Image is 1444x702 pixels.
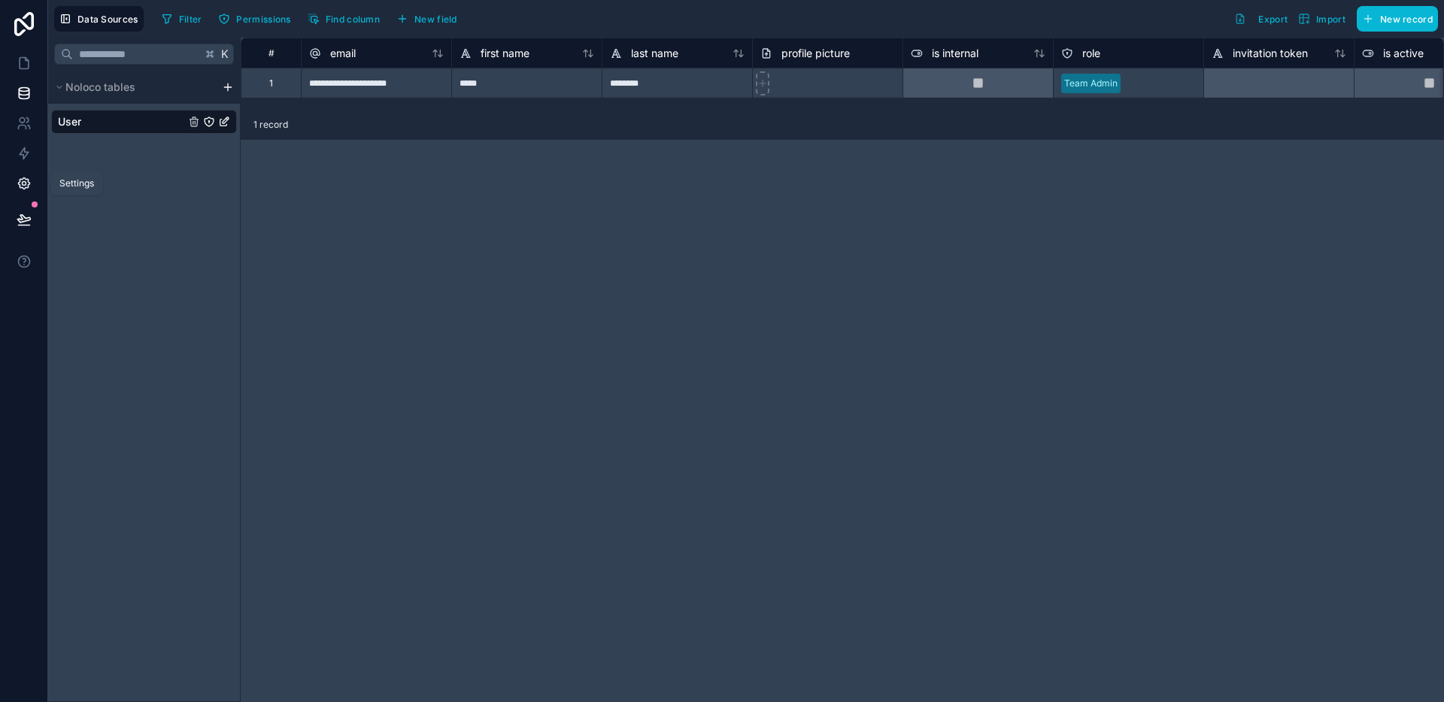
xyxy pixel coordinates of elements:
[1064,77,1118,90] div: Team Admin
[54,6,144,32] button: Data Sources
[1258,14,1288,25] span: Export
[213,8,302,30] a: Permissions
[932,46,978,61] span: is internal
[330,46,356,61] span: email
[1233,46,1308,61] span: invitation token
[1293,6,1351,32] button: Import
[781,46,850,61] span: profile picture
[302,8,385,30] button: Find column
[269,77,273,89] div: 1
[631,46,678,61] span: last name
[59,177,94,189] div: Settings
[1357,6,1438,32] button: New record
[179,14,202,25] span: Filter
[1380,14,1433,25] span: New record
[156,8,208,30] button: Filter
[414,14,457,25] span: New field
[220,49,230,59] span: K
[253,47,290,59] div: #
[1082,46,1100,61] span: role
[481,46,529,61] span: first name
[213,8,296,30] button: Permissions
[1351,6,1438,32] a: New record
[253,119,288,131] span: 1 record
[391,8,463,30] button: New field
[236,14,290,25] span: Permissions
[326,14,380,25] span: Find column
[77,14,138,25] span: Data Sources
[1229,6,1293,32] button: Export
[1383,46,1424,61] span: is active
[1316,14,1345,25] span: Import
